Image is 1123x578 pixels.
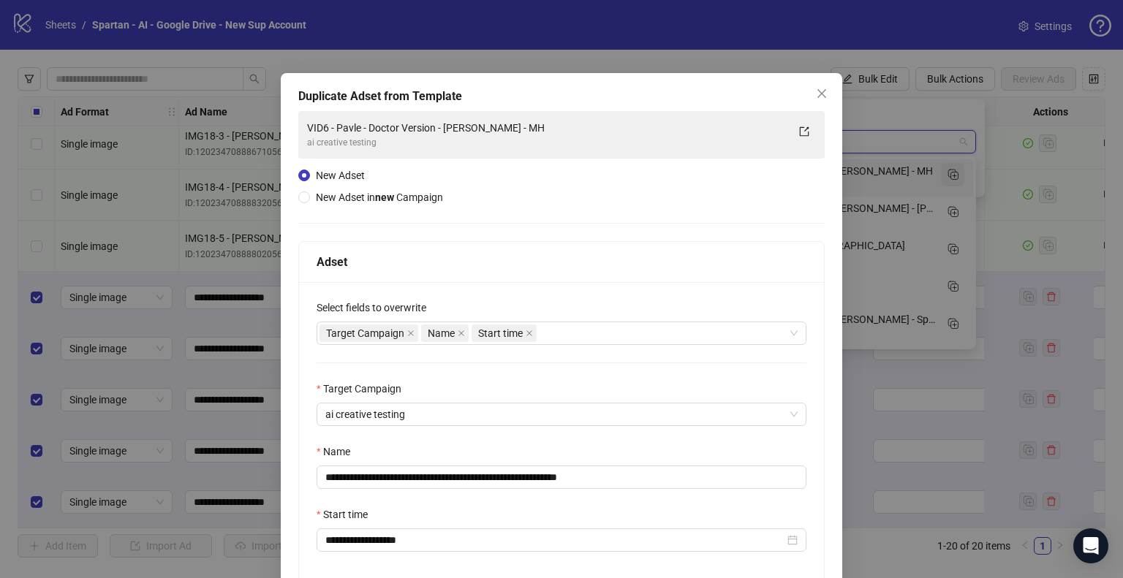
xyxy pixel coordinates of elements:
[421,324,469,342] span: Name
[407,330,415,337] span: close
[1073,528,1108,563] div: Open Intercom Messenger
[325,532,784,548] input: Start time
[307,120,787,136] div: VID6 - Pavle - Doctor Version - [PERSON_NAME] - MH
[317,465,806,489] input: Name
[317,444,360,460] label: Name
[317,506,377,522] label: Start time
[810,82,833,105] button: Close
[458,330,465,337] span: close
[526,330,533,337] span: close
[317,381,411,397] label: Target Campaign
[375,191,394,203] strong: new
[428,325,455,341] span: Name
[799,126,809,137] span: export
[478,325,523,341] span: Start time
[816,88,828,99] span: close
[317,300,436,316] label: Select fields to overwrite
[472,324,537,342] span: Start time
[316,191,443,203] span: New Adset in Campaign
[325,403,798,425] span: ai creative testing
[317,253,806,271] div: Adset
[298,88,825,105] div: Duplicate Adset from Template
[319,324,418,342] span: Target Campaign
[316,170,365,181] span: New Adset
[307,136,787,150] div: ai creative testing
[326,325,404,341] span: Target Campaign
